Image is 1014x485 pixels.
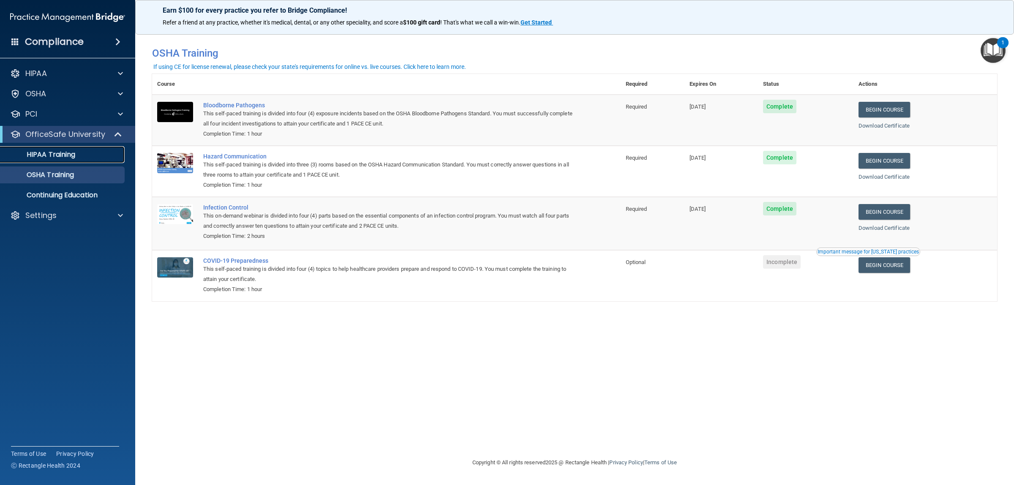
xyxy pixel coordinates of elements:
span: Ⓒ Rectangle Health 2024 [11,461,80,470]
div: If using CE for license renewal, please check your state's requirements for online vs. live cours... [153,64,466,70]
span: Complete [763,202,796,215]
th: Course [152,74,198,95]
a: COVID-19 Preparedness [203,257,578,264]
strong: Get Started [521,19,552,26]
h4: OSHA Training [152,47,997,59]
span: [DATE] [690,155,706,161]
h4: Compliance [25,36,84,48]
span: Required [626,206,647,212]
div: Copyright © All rights reserved 2025 @ Rectangle Health | | [420,449,729,476]
span: Refer a friend at any practice, whether it's medical, dental, or any other speciality, and score a [163,19,403,26]
a: Begin Course [859,102,910,117]
div: Completion Time: 1 hour [203,180,578,190]
div: This self-paced training is divided into four (4) exposure incidents based on the OSHA Bloodborne... [203,109,578,129]
a: Privacy Policy [609,459,643,466]
p: PCI [25,109,37,119]
span: ! That's what we call a win-win. [440,19,521,26]
div: Completion Time: 1 hour [203,129,578,139]
a: OfficeSafe University [10,129,123,139]
a: HIPAA [10,68,123,79]
th: Expires On [684,74,758,95]
span: [DATE] [690,206,706,212]
a: Terms of Use [11,450,46,458]
a: Terms of Use [644,459,677,466]
span: Required [626,104,647,110]
div: This on-demand webinar is divided into four (4) parts based on the essential components of an inf... [203,211,578,231]
span: Complete [763,100,796,113]
button: If using CE for license renewal, please check your state's requirements for online vs. live cours... [152,63,467,71]
a: Download Certificate [859,123,910,129]
strong: $100 gift card [403,19,440,26]
span: Optional [626,259,646,265]
p: HIPAA Training [5,150,75,159]
th: Actions [853,74,997,95]
span: [DATE] [690,104,706,110]
p: OSHA Training [5,171,74,179]
th: Required [621,74,685,95]
div: Completion Time: 2 hours [203,231,578,241]
span: Incomplete [763,255,801,269]
button: Open Resource Center, 1 new notification [981,38,1006,63]
a: Download Certificate [859,225,910,231]
p: Continuing Education [5,191,121,199]
a: Infection Control [203,204,578,211]
a: Begin Course [859,257,910,273]
div: This self-paced training is divided into three (3) rooms based on the OSHA Hazard Communication S... [203,160,578,180]
p: OfficeSafe University [25,129,105,139]
a: Begin Course [859,153,910,169]
div: Important message for [US_STATE] practices [818,249,919,254]
span: Required [626,155,647,161]
a: Hazard Communication [203,153,578,160]
th: Status [758,74,853,95]
a: OSHA [10,89,123,99]
button: Read this if you are a dental practitioner in the state of CA [816,248,920,256]
p: Settings [25,210,57,221]
div: Completion Time: 1 hour [203,284,578,294]
p: Earn $100 for every practice you refer to Bridge Compliance! [163,6,987,14]
a: Privacy Policy [56,450,94,458]
a: Get Started [521,19,553,26]
a: Bloodborne Pathogens [203,102,578,109]
img: PMB logo [10,9,125,26]
a: PCI [10,109,123,119]
a: Download Certificate [859,174,910,180]
div: This self-paced training is divided into four (4) topics to help healthcare providers prepare and... [203,264,578,284]
a: Settings [10,210,123,221]
span: Complete [763,151,796,164]
p: HIPAA [25,68,47,79]
p: OSHA [25,89,46,99]
div: 1 [1001,43,1004,54]
a: Begin Course [859,204,910,220]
